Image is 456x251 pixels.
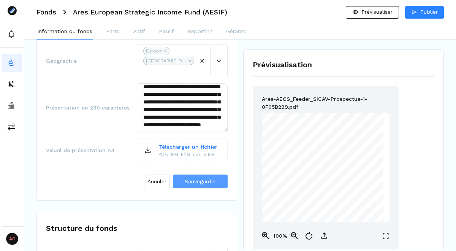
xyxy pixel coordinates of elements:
[253,59,434,70] h1: Prévisualisation
[2,118,22,136] button: commissions
[36,9,56,16] h3: Fonds
[310,172,311,174] span: ’
[317,207,328,210] span: Prospectus
[46,57,137,65] span: Géographie
[185,178,216,184] span: Sauvegarder
[8,102,15,109] img: asset-managers
[405,6,444,19] button: Publier
[8,123,15,130] img: commissions
[299,166,332,168] span: Ares European Credit Solutions
[6,233,18,245] span: AO
[315,180,325,182] span: February
[262,95,389,104] p: Ares-AECS_Feeder_SICAV-Prospectus-1-0F05B299.pdf
[159,27,174,35] p: Passif
[329,180,331,182] span: 5
[73,9,227,16] h3: Ares European Strategic Income Fund (AESIF)
[8,80,15,88] img: distributors
[37,27,92,35] p: Information du fonds
[225,24,247,40] button: Gérants
[146,48,162,54] div: Europe
[132,24,146,40] button: Actif
[318,121,336,123] span: Confidential Offering
[2,75,22,93] button: distributors
[158,24,175,40] button: Passif
[420,8,438,16] p: Publier
[144,175,170,188] button: Annuler
[2,96,22,114] button: asset-managers
[158,143,217,151] p: Télécharger un fichier
[105,24,120,40] button: Parts
[146,57,187,64] div: [GEOGRAPHIC_DATA]
[46,222,117,234] h1: Structure du fonds
[333,166,339,168] span: Fund
[339,166,347,168] span: SICAV
[164,49,167,52] div: Remove Europe
[36,24,93,40] button: Information du fonds
[311,172,344,174] span: investissement à capital variable
[2,54,22,72] button: funds
[133,27,145,35] p: Actif
[346,6,399,19] button: Prévisualiser
[106,27,119,35] p: Parts
[302,172,310,174] span: Société d
[8,59,15,67] img: funds
[188,27,212,35] p: Reporting
[158,151,217,158] p: PDF, JPG, PNG max. 8 MB
[226,27,246,35] p: Gérants
[147,178,166,186] span: Annuler
[46,104,137,111] span: Présentation en 230 caractères
[173,175,228,188] button: Sauvegarder
[361,8,393,16] p: Prévisualiser
[336,121,337,123] span: –
[187,24,213,40] button: Reporting
[326,180,329,182] span: 202
[188,59,192,62] div: Remove North America
[338,121,369,123] span: Ares European Credit Solutions Fund
[46,146,137,154] span: Visuel de présentation A4
[272,232,288,240] p: 100%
